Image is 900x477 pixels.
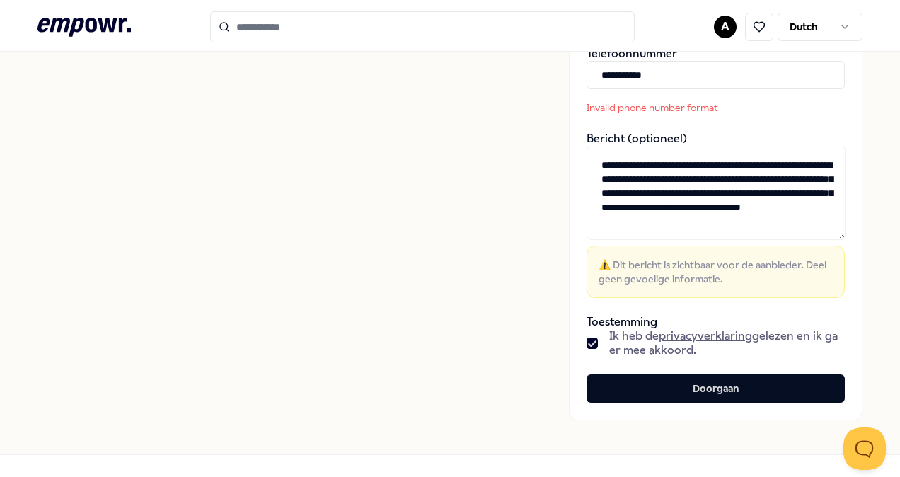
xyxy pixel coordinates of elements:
[843,427,886,470] iframe: Help Scout Beacon - Open
[659,329,752,343] a: privacyverklaring
[587,315,845,357] div: Toestemming
[587,132,845,298] div: Bericht (optioneel)
[587,100,778,115] p: Invalid phone number format
[587,374,845,403] button: Doorgaan
[587,47,845,115] div: Telefoonnummer
[599,258,833,286] span: ⚠️ Dit bericht is zichtbaar voor de aanbieder. Deel geen gevoelige informatie.
[714,16,737,38] button: A
[210,11,635,42] input: Search for products, categories or subcategories
[609,329,845,357] span: Ik heb de gelezen en ik ga er mee akkoord.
